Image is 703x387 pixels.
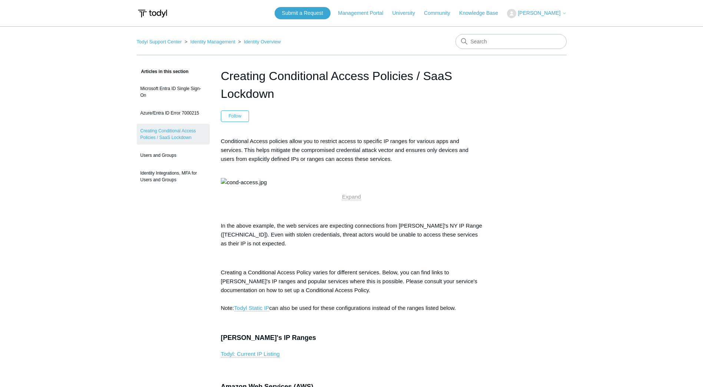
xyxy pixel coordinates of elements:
[137,82,210,102] a: Microsoft Entra ID Single Sign-On
[459,9,505,17] a: Knowledge Base
[137,106,210,120] a: Azure/Entra ID Error 7000215
[221,351,280,357] a: Todyl: Current IP Listing
[237,39,281,44] li: Identity Overview
[455,34,567,49] input: Search
[137,69,189,74] span: Articles in this section
[221,333,483,343] h3: [PERSON_NAME]'s IP Ranges
[137,124,210,145] a: Creating Conditional Access Policies / SaaS Lockdown
[507,9,566,18] button: [PERSON_NAME]
[137,39,182,44] a: Todyl Support Center
[338,9,391,17] a: Management Portal
[221,221,483,248] p: In the above example, the web services are expecting connections from [PERSON_NAME]'s NY IP Range...
[518,10,560,16] span: [PERSON_NAME]
[190,39,235,44] a: Identity Management
[244,39,281,44] a: Identity Overview
[137,7,168,20] img: Todyl Support Center Help Center home page
[275,7,331,19] a: Submit a Request
[137,166,210,187] a: Identity Integrations, MFA for Users and Groups
[221,268,483,312] p: Creating a Conditional Access Policy varies for different services. Below, you can find links to ...
[234,305,269,311] a: Todyl Static IP
[137,148,210,162] a: Users and Groups
[183,39,236,44] li: Identity Management
[221,110,249,122] button: Follow Article
[342,193,361,200] a: Expand
[424,9,458,17] a: Community
[392,9,422,17] a: University
[221,137,483,172] p: Conditional Access policies allow you to restrict access to specific IP ranges for various apps a...
[137,39,183,44] li: Todyl Support Center
[221,67,483,103] h1: Creating Conditional Access Policies / SaaS Lockdown
[221,178,267,187] img: cond-access.jpg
